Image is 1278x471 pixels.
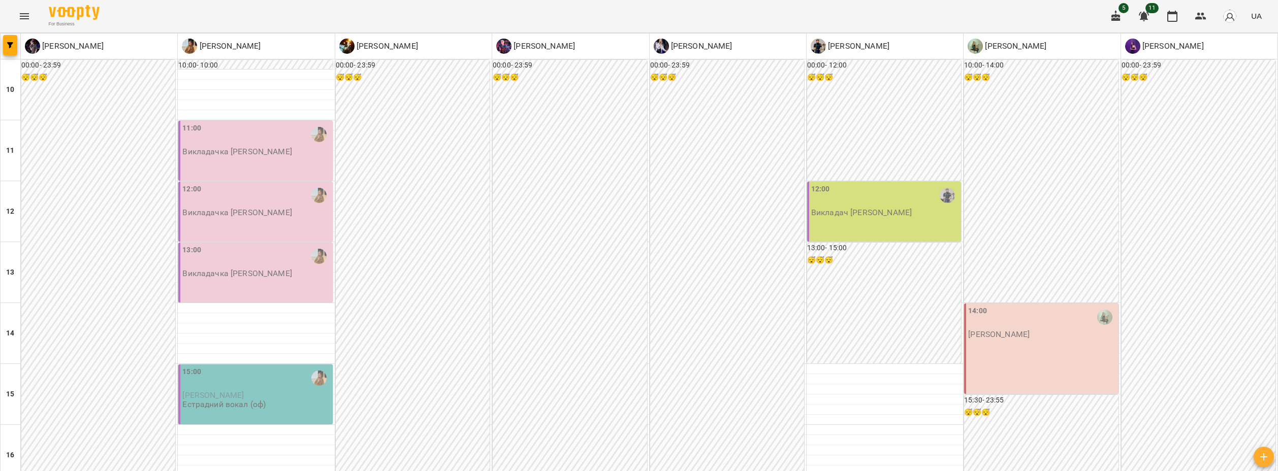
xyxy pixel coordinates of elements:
h6: 😴😴😴 [336,72,490,83]
img: Voopty Logo [49,5,100,20]
a: П [PERSON_NAME] [339,39,418,54]
h6: 😴😴😴 [493,72,647,83]
h6: 16 [6,450,14,461]
div: Сергій [811,39,889,54]
h6: 00:00 - 23:59 [1122,60,1275,71]
h6: 13 [6,267,14,278]
img: Д [496,39,512,54]
img: О [968,39,983,54]
h6: 00:00 - 23:59 [493,60,647,71]
a: Д [PERSON_NAME] [182,39,261,54]
h6: 😴😴😴 [1122,72,1275,83]
div: Павло [339,39,418,54]
h6: 13:00 - 15:00 [807,243,961,254]
img: Діна [311,371,327,386]
p: [PERSON_NAME] [512,40,575,52]
h6: 10 [6,84,14,95]
h6: 00:00 - 12:00 [807,60,961,71]
img: Олександра [1097,310,1112,325]
div: Дмитро [496,39,575,54]
label: 13:00 [182,245,201,256]
h6: 😴😴😴 [964,72,1118,83]
img: Діна [311,188,327,203]
div: Ольга [654,39,732,54]
p: [PERSON_NAME] [1140,40,1204,52]
a: В [PERSON_NAME] [25,39,104,54]
h6: 😴😴😴 [964,407,1118,418]
span: [PERSON_NAME] [182,390,244,400]
img: Б [1125,39,1140,54]
div: Діна [182,39,261,54]
h6: 10:00 - 10:00 [178,60,332,71]
div: Валерія [25,39,104,54]
p: Викладачка [PERSON_NAME] [182,269,292,278]
h6: 😴😴😴 [807,72,961,83]
span: 5 [1119,3,1129,13]
h6: 15 [6,389,14,400]
p: [PERSON_NAME] [355,40,418,52]
p: [PERSON_NAME] [826,40,889,52]
span: For Business [49,21,100,27]
button: Menu [12,4,37,28]
h6: 15:30 - 23:55 [964,395,1118,406]
a: О [PERSON_NAME] [654,39,732,54]
h6: 14 [6,328,14,339]
label: 15:00 [182,366,201,378]
h6: 00:00 - 23:59 [21,60,175,71]
button: UA [1247,7,1266,25]
h6: 00:00 - 23:59 [336,60,490,71]
a: Б [PERSON_NAME] [1125,39,1204,54]
p: [PERSON_NAME] [983,40,1046,52]
h6: 😴😴😴 [21,72,175,83]
p: [PERSON_NAME] [197,40,261,52]
div: Божена Поліщук [1125,39,1204,54]
img: Д [182,39,197,54]
p: [PERSON_NAME] [669,40,732,52]
p: Викладачка [PERSON_NAME] [182,208,292,217]
img: О [654,39,669,54]
span: 11 [1145,3,1159,13]
img: В [25,39,40,54]
h6: 00:00 - 23:59 [650,60,804,71]
a: О [PERSON_NAME] [968,39,1046,54]
img: Діна [311,127,327,142]
img: П [339,39,355,54]
img: Діна [311,249,327,264]
p: [PERSON_NAME] [40,40,104,52]
label: 14:00 [968,306,987,317]
a: Д [PERSON_NAME] [496,39,575,54]
img: avatar_s.png [1223,9,1237,23]
h6: 11 [6,145,14,156]
div: Олександра [968,39,1046,54]
p: Викладач [PERSON_NAME] [811,208,912,217]
h6: 😴😴😴 [650,72,804,83]
h6: 10:00 - 14:00 [964,60,1118,71]
img: Сергій [940,188,955,203]
label: 12:00 [811,184,830,195]
img: С [811,39,826,54]
span: UA [1251,11,1262,21]
p: Викладачка [PERSON_NAME] [182,147,292,156]
label: 11:00 [182,123,201,134]
p: [PERSON_NAME] [968,330,1030,339]
p: Естрадний вокал (оф) [182,400,266,409]
h6: 😴😴😴 [807,255,961,266]
h6: 12 [6,206,14,217]
a: С [PERSON_NAME] [811,39,889,54]
button: Створити урок [1254,447,1274,467]
label: 12:00 [182,184,201,195]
